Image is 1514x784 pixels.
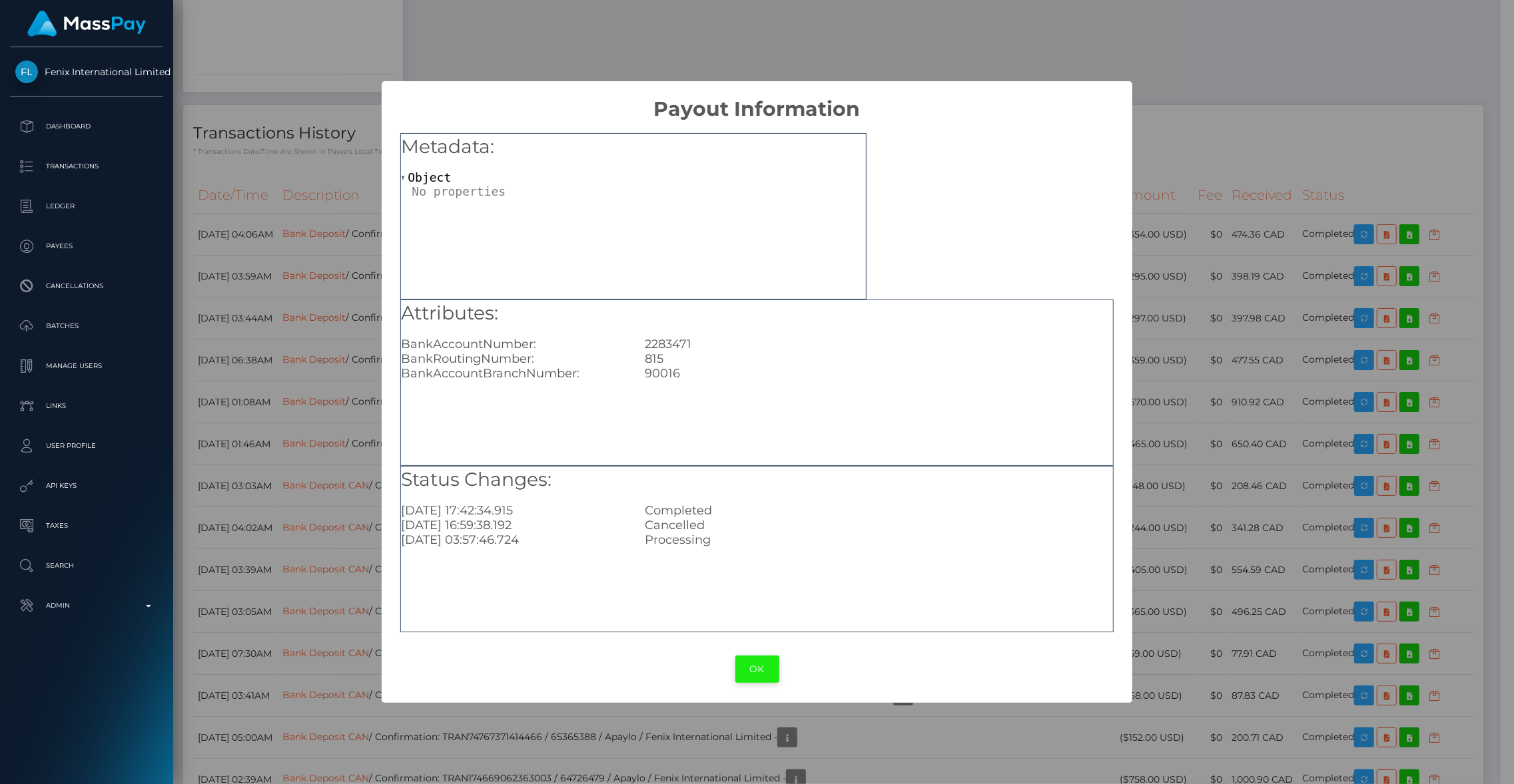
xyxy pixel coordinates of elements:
[15,516,158,536] p: Taxes
[391,337,635,351] div: BankAccountNumber:
[635,532,1122,547] div: Processing
[15,61,38,83] img: Fenix International Limited
[15,596,158,616] p: Admin
[735,656,779,683] button: OK
[401,134,866,160] h5: Metadata:
[15,436,158,456] p: User Profile
[401,467,1112,493] h5: Status Changes:
[15,116,158,136] p: Dashboard
[391,518,635,532] div: [DATE] 16:59:38.192
[10,66,163,78] span: Fenix International Limited
[15,396,158,416] p: Links
[635,337,1122,351] div: 2283471
[382,81,1133,121] h2: Payout Information
[391,532,635,547] div: [DATE] 03:57:46.724
[15,476,158,496] p: API Keys
[27,11,146,37] img: MassPay Logo
[635,351,1122,366] div: 815
[391,351,635,366] div: BankRoutingNumber:
[15,316,158,336] p: Batches
[635,366,1122,381] div: 90016
[15,356,158,376] p: Manage Users
[408,170,451,184] span: Object
[401,300,1112,327] h5: Attributes:
[391,503,635,518] div: [DATE] 17:42:34.915
[635,518,1122,532] div: Cancelled
[15,156,158,176] p: Transactions
[15,196,158,216] p: Ledger
[391,366,635,381] div: BankAccountBranchNumber:
[15,236,158,256] p: Payees
[15,556,158,576] p: Search
[15,276,158,296] p: Cancellations
[635,503,1122,518] div: Completed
